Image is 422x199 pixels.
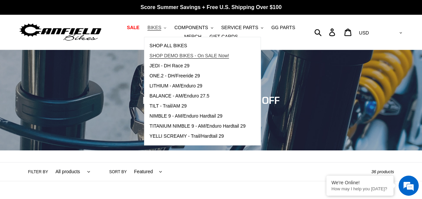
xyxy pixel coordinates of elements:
[28,169,48,175] label: Filter by
[149,63,189,69] span: JEDI - DH Race 29
[149,43,187,49] span: SHOP ALL BIKES
[144,71,250,81] a: ONE.2 - DH/Freeride 29
[174,25,208,30] span: COMPONENTS
[144,51,250,61] a: SHOP DEMO BIKES - On SALE Now!
[331,180,388,185] div: We're Online!
[171,23,216,32] button: COMPONENTS
[144,131,250,141] a: YELLI SCREAMY - Trail/Hardtail 29
[209,34,238,40] span: GIFT CARDS
[144,121,250,131] a: TITANIUM NIMBLE 9 - AM/Enduro Hardtail 29
[149,83,202,89] span: LITHIUM - AM/Enduro 29
[127,25,139,30] span: SALE
[181,32,205,41] a: MERCH
[218,23,267,32] button: SERVICE PARTS
[144,41,250,51] a: SHOP ALL BIKES
[143,94,280,106] span: BIKE DEALS - UP TO 40% OFF
[18,22,102,43] img: Canfield Bikes
[206,32,241,41] a: GIFT CARDS
[271,25,295,30] span: GG PARTS
[149,123,245,129] span: TITANIUM NIMBLE 9 - AM/Enduro Hardtail 29
[144,81,250,91] a: LITHIUM - AM/Enduro 29
[144,91,250,101] a: BALANCE - AM/Enduro 27.5
[149,93,209,99] span: BALANCE - AM/Enduro 27.5
[144,23,170,32] button: BIKES
[149,53,229,59] span: SHOP DEMO BIKES - On SALE Now!
[147,25,161,30] span: BIKES
[149,103,187,109] span: TILT - Trail/AM 29
[149,113,222,119] span: NIMBLE 9 - AM/Enduro Hardtail 29
[149,133,224,139] span: YELLI SCREAMY - Trail/Hardtail 29
[149,73,200,79] span: ONE.2 - DH/Freeride 29
[184,34,201,40] span: MERCH
[144,111,250,121] a: NIMBLE 9 - AM/Enduro Hardtail 29
[331,186,388,191] p: How may I help you today?
[144,101,250,111] a: TILT - Trail/AM 29
[144,61,250,71] a: JEDI - DH Race 29
[268,23,298,32] a: GG PARTS
[124,23,143,32] a: SALE
[221,25,258,30] span: SERVICE PARTS
[371,169,394,174] span: 36 products
[109,169,127,175] label: Sort by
